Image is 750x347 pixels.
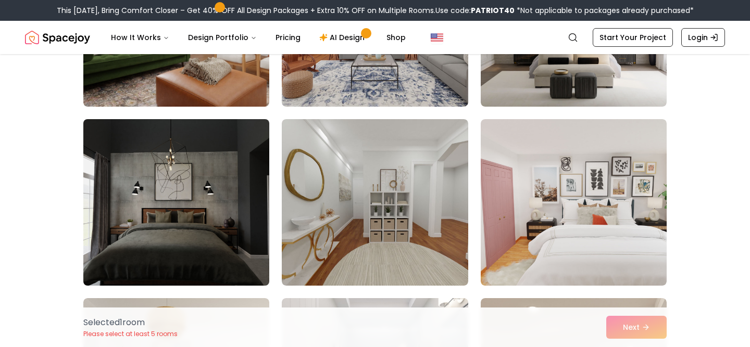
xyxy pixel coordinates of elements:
[103,27,414,48] nav: Main
[180,27,265,48] button: Design Portfolio
[57,5,694,16] div: This [DATE], Bring Comfort Closer – Get 40% OFF All Design Packages + Extra 10% OFF on Multiple R...
[515,5,694,16] span: *Not applicable to packages already purchased*
[311,27,376,48] a: AI Design
[83,316,178,329] p: Selected 1 room
[83,330,178,338] p: Please select at least 5 rooms
[481,119,667,286] img: Room room-18
[681,28,725,47] a: Login
[103,27,178,48] button: How It Works
[471,5,515,16] b: PATRIOT40
[25,27,90,48] a: Spacejoy
[79,115,274,290] img: Room room-16
[435,5,515,16] span: Use code:
[267,27,309,48] a: Pricing
[25,27,90,48] img: Spacejoy Logo
[25,21,725,54] nav: Global
[593,28,673,47] a: Start Your Project
[282,119,468,286] img: Room room-17
[431,31,443,44] img: United States
[378,27,414,48] a: Shop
